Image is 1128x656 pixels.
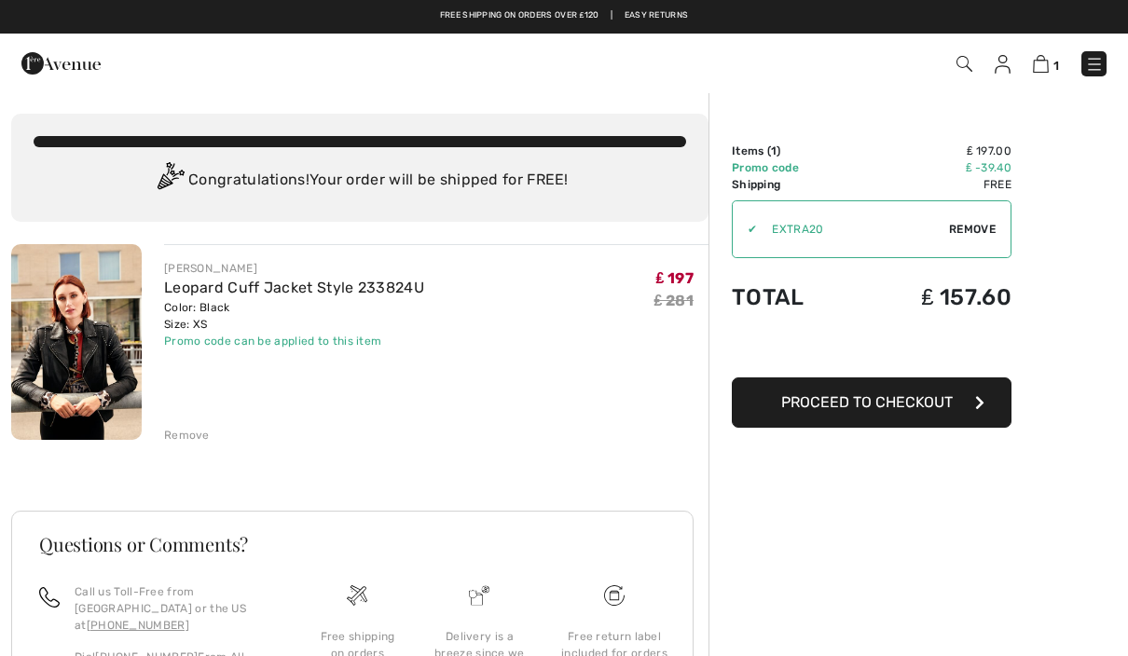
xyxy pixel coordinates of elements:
span: Remove [949,221,996,238]
img: Delivery is a breeze since we pay the duties! [469,585,489,606]
img: My Info [995,55,1011,74]
img: 1ère Avenue [21,45,101,82]
s: ₤ 281 [654,292,694,309]
p: Call us Toll-Free from [GEOGRAPHIC_DATA] or the US at [75,583,274,634]
img: Search [956,56,972,72]
td: Promo code [732,159,856,176]
a: Leopard Cuff Jacket Style 233824U [164,279,424,296]
a: 1ère Avenue [21,53,101,71]
span: 1 [1053,59,1059,73]
span: | [611,9,612,22]
div: Remove [164,427,210,444]
div: Color: Black Size: XS [164,299,424,333]
td: Shipping [732,176,856,193]
img: Free shipping on orders over &#8356;120 [604,585,625,606]
td: ₤ 157.60 [856,266,1011,329]
td: Free [856,176,1011,193]
img: call [39,587,60,608]
div: [PERSON_NAME] [164,260,424,277]
button: Proceed to Checkout [732,377,1011,428]
img: Shopping Bag [1033,55,1049,73]
img: Free shipping on orders over &#8356;120 [347,585,367,606]
a: [PHONE_NUMBER] [87,619,189,632]
td: ₤ 197.00 [856,143,1011,159]
td: Total [732,266,856,329]
td: ₤ -39.40 [856,159,1011,176]
img: Menu [1085,55,1104,74]
a: Easy Returns [625,9,689,22]
a: 1 [1033,52,1059,75]
a: Free shipping on orders over ₤120 [440,9,599,22]
iframe: PayPal [732,329,1011,371]
input: Promo code [757,201,949,257]
div: Congratulations! Your order will be shipped for FREE! [34,162,686,199]
h3: Questions or Comments? [39,535,666,553]
img: Congratulation2.svg [151,162,188,199]
img: Leopard Cuff Jacket Style 233824U [11,244,142,440]
span: Proceed to Checkout [781,393,953,411]
div: Promo code can be applied to this item [164,333,424,349]
div: ✔ [733,221,757,238]
span: ₤ 197 [656,269,694,287]
span: 1 [771,144,777,157]
td: Items ( ) [732,143,856,159]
